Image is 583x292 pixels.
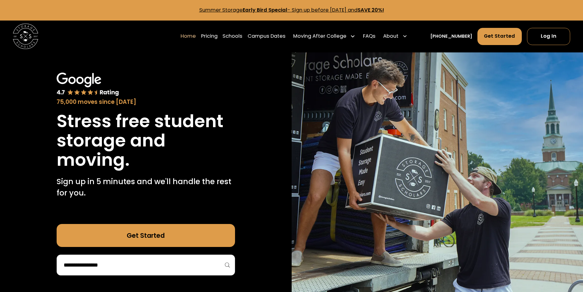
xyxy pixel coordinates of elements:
[293,32,346,40] div: Moving After College
[57,176,235,199] p: Sign up in 5 minutes and we'll handle the rest for you.
[57,112,235,169] h1: Stress free student storage and moving.
[243,6,287,13] strong: Early Bird Special
[57,98,235,106] div: 75,000 moves since [DATE]
[222,27,242,45] a: Schools
[199,6,384,13] a: Summer StorageEarly Bird Special- Sign up before [DATE] andSAVE 20%!
[248,27,286,45] a: Campus Dates
[57,73,119,97] img: Google 4.7 star rating
[430,33,472,40] a: [PHONE_NUMBER]
[13,24,38,49] a: home
[13,24,38,49] img: Storage Scholars main logo
[383,32,398,40] div: About
[363,27,376,45] a: FAQs
[291,27,358,45] div: Moving After College
[527,28,570,45] a: Log In
[357,6,384,13] strong: SAVE 20%!
[477,28,522,45] a: Get Started
[381,27,410,45] div: About
[201,27,218,45] a: Pricing
[181,27,196,45] a: Home
[57,224,235,247] a: Get Started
